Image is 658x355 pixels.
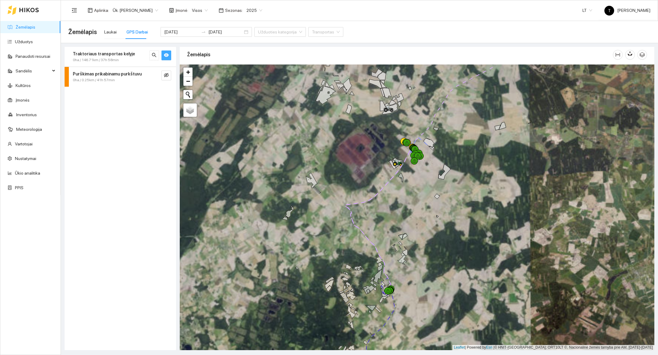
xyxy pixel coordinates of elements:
span: shop [169,8,174,13]
a: Kultūros [16,83,31,88]
span: swap-right [201,30,206,34]
span: | [493,345,494,350]
span: Sandėlis [16,65,50,77]
a: Leaflet [454,345,465,350]
a: Įmonės [16,98,30,103]
a: Vartotojai [15,141,33,146]
div: | Powered by © HNIT-[GEOGRAPHIC_DATA]; ORT10LT ©, Nacionalinė žemės tarnyba prie AM, [DATE]-[DATE] [452,345,654,350]
span: − [186,77,190,85]
button: Initiate a new search [183,90,193,99]
button: eye-invisible [161,71,171,80]
span: layout [88,8,93,13]
button: eye [161,50,171,60]
button: menu-fold [68,4,80,16]
span: menu-fold [72,8,77,13]
div: GPS Darbai [126,29,148,35]
input: Pabaigos data [208,29,243,35]
span: calendar [219,8,224,13]
a: Žemėlapis [16,25,35,30]
input: Pradžios data [164,29,199,35]
button: search [149,50,159,60]
span: Visos [192,6,208,15]
a: Meteorologija [16,127,42,132]
span: Įmonė : [175,7,188,14]
span: LT [582,6,592,15]
a: Užduotys [15,39,33,44]
a: Zoom in [183,68,193,77]
span: Ūk. Sigitas Krivickas [113,6,158,15]
div: Žemėlapis [187,46,613,63]
span: eye [164,53,169,58]
span: 2025 [246,6,262,15]
div: Laukai [104,29,117,35]
strong: Purškimas prikabinamu purkštuvu [73,71,142,76]
a: Nustatymai [15,156,36,161]
span: 0ha / 146.71km / 37h 58min [73,57,119,63]
a: Zoom out [183,77,193,86]
span: Žemėlapis [68,27,97,37]
div: Traktoriaus transportas kelyje0ha / 146.71km / 37h 58minsearcheye [65,47,176,67]
button: column-width [613,50,623,60]
a: PPIS [15,185,23,190]
a: Inventorius [16,112,37,117]
a: Esri [486,345,493,350]
span: to [201,30,206,34]
a: Layers [183,103,197,117]
strong: Traktoriaus transportas kelyje [73,51,135,56]
span: T [608,6,611,16]
a: Ūkio analitika [15,171,40,176]
span: search [152,53,157,58]
div: Purškimas prikabinamu purkštuvu0ha / 0.25km / 41h 57mineye-invisible [65,67,176,87]
span: + [186,68,190,76]
a: Panaudoti resursai [16,54,50,59]
span: Aplinka : [94,7,109,14]
span: eye-invisible [164,73,169,78]
span: 0ha / 0.25km / 41h 57min [73,77,115,83]
span: column-width [613,52,622,57]
span: Sezonas : [225,7,243,14]
span: [PERSON_NAME] [604,8,650,13]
